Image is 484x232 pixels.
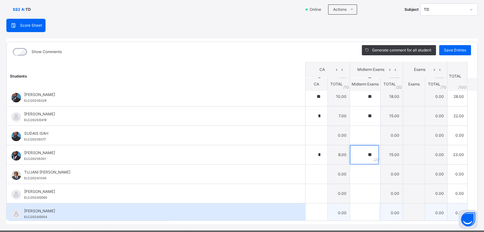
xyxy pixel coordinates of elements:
th: TOTAL [447,62,467,91]
td: 0.00 [425,106,447,126]
span: CA [314,82,319,87]
span: SUDAIS ISAH [24,131,291,136]
img: ELC_2021_0377.png [11,132,21,141]
span: Midterm Exams [352,82,379,87]
span: ELC/2024/0060 [24,196,47,199]
img: ELC_2021_0329.png [11,93,21,102]
td: 0.00 [380,164,403,184]
span: Save Entries [444,47,466,53]
span: Exams [408,82,419,87]
span: ELC/2024/1345 [24,176,46,180]
td: 15.00 [380,106,403,126]
span: TOTAL [428,82,440,87]
td: 22.00 [447,106,467,126]
span: Generate comment for all student [372,47,431,53]
td: 0.00 [327,203,350,222]
img: default.svg [11,209,21,219]
td: 28.00 [447,87,467,106]
td: 8.00 [327,145,350,164]
td: 0.00 [380,126,403,145]
span: /100 [458,85,466,90]
img: ELC_2024_1345.png [11,170,21,180]
td: 0.00 [425,184,447,203]
td: 0.00 [425,145,447,164]
span: TOTAL [330,82,343,87]
span: Online [309,7,325,12]
span: Exams [408,67,431,73]
td: 0.00 [447,184,467,203]
span: CA [310,67,334,73]
td: 7.00 [327,106,350,126]
td: 0.00 [447,164,467,184]
td: 10.00 [327,87,350,106]
img: ELC_2021_0351.png [11,151,21,160]
td: 0.00 [425,164,447,184]
td: 0.00 [380,184,403,203]
span: ELC/2021/0329 [24,99,46,102]
td: 23.00 [447,145,467,164]
div: TD [424,7,466,12]
span: [PERSON_NAME] [24,189,291,194]
td: 0.00 [327,184,350,203]
span: Midterm Exams [355,67,387,73]
span: / 70 [440,85,446,90]
span: Actions [333,7,347,12]
span: ELC/2024/0054 [24,215,47,219]
span: [PERSON_NAME] [24,208,291,214]
span: / 20 [396,85,402,90]
span: [PERSON_NAME] [24,111,291,117]
span: [PERSON_NAME] [24,150,291,156]
label: Show Comments [32,49,62,55]
span: Score Sheet [20,23,42,28]
span: TD [25,7,31,12]
span: / 10 [343,85,349,90]
span: TIJJANI [PERSON_NAME] [24,169,291,175]
td: 0.00 [425,126,447,145]
td: 18.00 [380,87,403,106]
td: 0.00 [425,203,447,222]
span: TOTAL [383,82,396,87]
td: 0.00 [327,126,350,145]
td: 0.00 [447,203,467,222]
td: 0.00 [447,126,467,145]
td: 0.00 [327,164,350,184]
span: Students [10,74,27,78]
td: 0.00 [380,203,403,222]
td: 15.00 [380,145,403,164]
img: default.svg [11,190,21,199]
img: default.svg [11,112,21,122]
span: ELC/2021/0351 [24,157,46,160]
td: 0.00 [425,87,447,106]
button: Open asap [459,210,478,229]
span: ELC/2021/0377 [24,138,46,141]
span: Subject [404,7,419,12]
span: [PERSON_NAME] [24,92,291,98]
span: ELC/2025/0419 [24,118,46,122]
span: SS2 A : [13,7,25,12]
